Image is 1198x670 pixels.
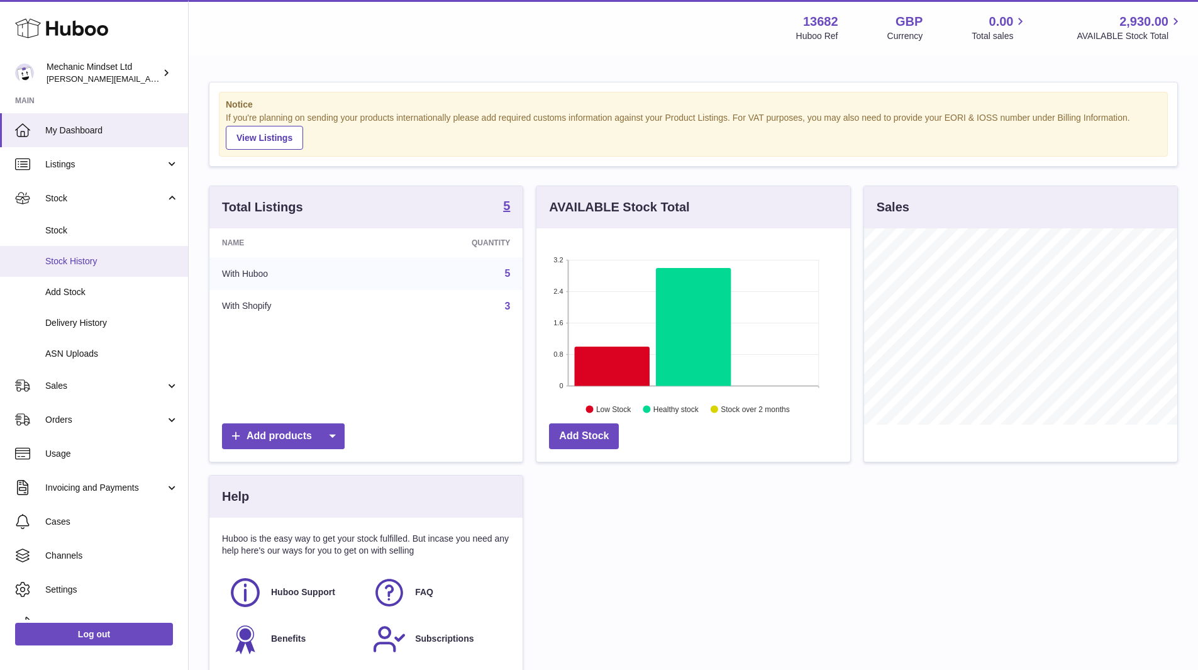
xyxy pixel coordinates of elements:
[554,319,563,327] text: 1.6
[504,268,510,279] a: 5
[503,199,510,215] a: 5
[796,30,838,42] div: Huboo Ref
[45,482,165,494] span: Invoicing and Payments
[372,622,504,656] a: Subscriptions
[45,348,179,360] span: ASN Uploads
[222,423,345,449] a: Add products
[415,633,474,645] span: Subscriptions
[1077,13,1183,42] a: 2,930.00 AVAILABLE Stock Total
[209,257,379,290] td: With Huboo
[504,301,510,311] a: 3
[653,405,699,413] text: Healthy stock
[226,112,1161,150] div: If you're planning on sending your products internationally please add required customs informati...
[45,448,179,460] span: Usage
[721,405,790,413] text: Stock over 2 months
[45,516,179,528] span: Cases
[15,64,34,82] img: darren@mechanicmindset.com
[972,13,1028,42] a: 0.00 Total sales
[989,13,1014,30] span: 0.00
[887,30,923,42] div: Currency
[45,159,165,170] span: Listings
[45,225,179,237] span: Stock
[877,199,909,216] h3: Sales
[972,30,1028,42] span: Total sales
[271,586,335,598] span: Huboo Support
[222,533,510,557] p: Huboo is the easy way to get your stock fulfilled. But incase you need any help here's our ways f...
[15,623,173,645] a: Log out
[554,256,563,264] text: 3.2
[554,350,563,358] text: 0.8
[596,405,631,413] text: Low Stock
[47,74,252,84] span: [PERSON_NAME][EMAIL_ADDRESS][DOMAIN_NAME]
[226,126,303,150] a: View Listings
[896,13,923,30] strong: GBP
[45,193,165,204] span: Stock
[209,290,379,323] td: With Shopify
[209,228,379,257] th: Name
[503,199,510,212] strong: 5
[228,622,360,656] a: Benefits
[372,576,504,610] a: FAQ
[45,618,179,630] span: Returns
[45,414,165,426] span: Orders
[379,228,523,257] th: Quantity
[549,199,689,216] h3: AVAILABLE Stock Total
[226,99,1161,111] strong: Notice
[1077,30,1183,42] span: AVAILABLE Stock Total
[45,380,165,392] span: Sales
[228,576,360,610] a: Huboo Support
[554,288,563,295] text: 2.4
[803,13,838,30] strong: 13682
[45,584,179,596] span: Settings
[45,125,179,137] span: My Dashboard
[45,255,179,267] span: Stock History
[1119,13,1168,30] span: 2,930.00
[45,317,179,329] span: Delivery History
[415,586,433,598] span: FAQ
[549,423,619,449] a: Add Stock
[560,382,563,389] text: 0
[222,199,303,216] h3: Total Listings
[222,488,249,505] h3: Help
[45,550,179,562] span: Channels
[271,633,306,645] span: Benefits
[47,61,160,85] div: Mechanic Mindset Ltd
[45,286,179,298] span: Add Stock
